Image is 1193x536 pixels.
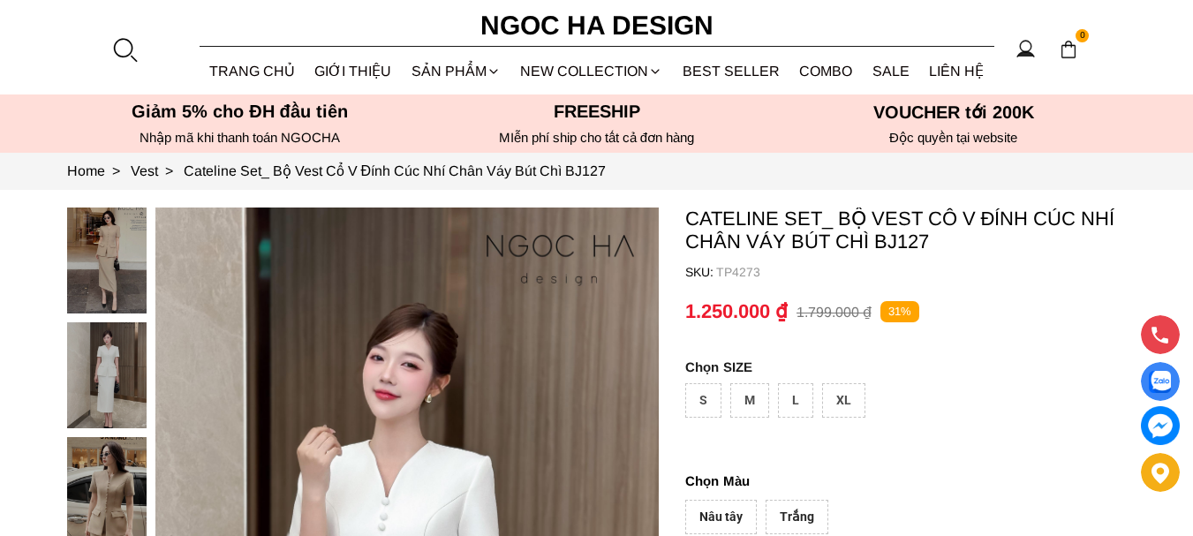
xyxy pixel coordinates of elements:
[464,4,729,47] a: Ngoc Ha Design
[716,265,1127,279] p: TP4273
[685,383,721,418] div: S
[305,48,402,94] a: GIỚI THIỆU
[140,130,340,145] font: Nhập mã khi thanh toán NGOCHA
[402,48,511,94] div: SẢN PHẨM
[67,163,131,178] a: Link to Home
[424,130,770,146] h6: MIễn phí ship cho tất cả đơn hàng
[863,48,920,94] a: SALE
[1076,29,1090,43] span: 0
[131,163,184,178] a: Link to Vest
[1141,362,1180,401] a: Display image
[880,301,919,323] p: 31%
[200,48,306,94] a: TRANG CHỦ
[919,48,994,94] a: LIÊN HỆ
[789,48,863,94] a: Combo
[184,163,607,178] a: Link to Cateline Set_ Bộ Vest Cổ V Đính Cúc Nhí Chân Váy Bút Chì BJ127
[797,304,872,321] p: 1.799.000 ₫
[730,383,769,418] div: M
[67,208,147,313] img: Cateline Set_ Bộ Vest Cổ V Đính Cúc Nhí Chân Váy Bút Chì BJ127_mini_0
[685,359,1127,374] p: SIZE
[766,500,828,534] div: Trắng
[1059,40,1078,59] img: img-CART-ICON-ksit0nf1
[781,130,1127,146] h6: Độc quyền tại website
[685,471,1127,492] p: Màu
[822,383,865,418] div: XL
[132,102,348,121] font: Giảm 5% cho ĐH đầu tiên
[554,102,640,121] font: Freeship
[685,265,716,279] h6: SKU:
[673,48,790,94] a: BEST SELLER
[105,163,127,178] span: >
[1141,406,1180,445] a: messenger
[510,48,673,94] a: NEW COLLECTION
[778,383,813,418] div: L
[781,102,1127,123] h5: VOUCHER tới 200K
[1149,371,1171,393] img: Display image
[685,300,788,323] p: 1.250.000 ₫
[158,163,180,178] span: >
[67,322,147,428] img: Cateline Set_ Bộ Vest Cổ V Đính Cúc Nhí Chân Váy Bút Chì BJ127_mini_1
[685,208,1127,253] p: Cateline Set_ Bộ Vest Cổ V Đính Cúc Nhí Chân Váy Bút Chì BJ127
[685,500,757,534] div: Nâu tây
